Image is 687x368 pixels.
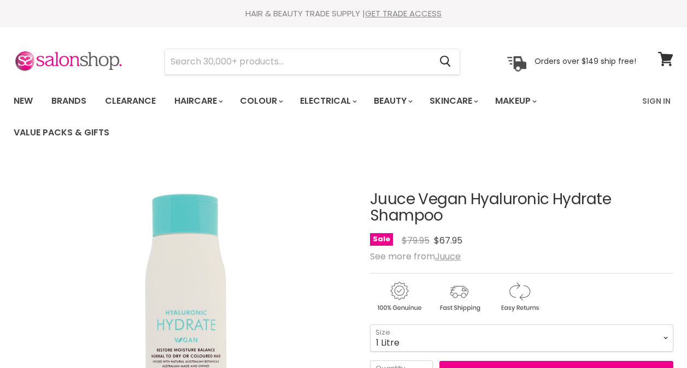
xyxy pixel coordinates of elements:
[434,234,462,247] span: $67.95
[636,90,677,112] a: Sign In
[430,280,488,313] img: shipping.gif
[5,90,41,112] a: New
[421,90,485,112] a: Skincare
[535,56,636,66] p: Orders over $149 ship free!
[370,233,393,246] span: Sale
[431,49,460,74] button: Search
[5,85,636,149] ul: Main menu
[232,90,290,112] a: Colour
[487,90,543,112] a: Makeup
[43,90,95,112] a: Brands
[166,90,230,112] a: Haircare
[165,49,460,75] form: Product
[490,280,548,313] img: returns.gif
[365,8,442,19] a: GET TRADE ACCESS
[97,90,164,112] a: Clearance
[402,234,430,247] span: $79.95
[370,250,461,263] span: See more from
[366,90,419,112] a: Beauty
[435,250,461,263] a: Juuce
[370,280,428,313] img: genuine.gif
[5,121,118,144] a: Value Packs & Gifts
[370,191,673,225] h1: Juuce Vegan Hyaluronic Hydrate Shampoo
[292,90,363,112] a: Electrical
[165,49,431,74] input: Search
